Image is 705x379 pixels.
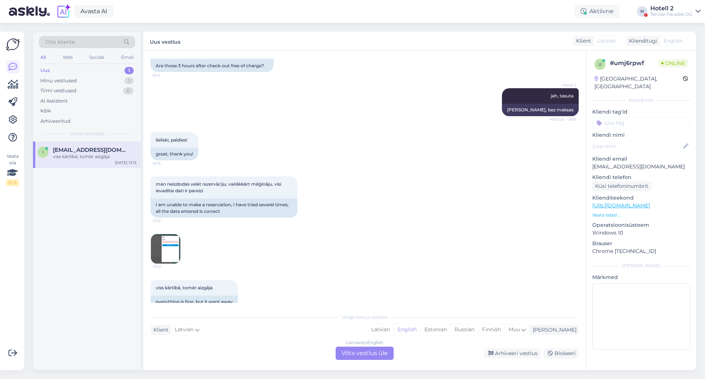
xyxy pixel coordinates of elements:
[151,296,238,308] div: everything is fine, but it went away
[592,131,690,139] p: Kliendi nimi
[549,82,576,88] span: Hotell 2
[502,104,579,116] div: [PERSON_NAME], bez maksas
[592,247,690,255] p: Chrome [TECHNICAL_ID]
[368,324,394,335] div: Latvian
[6,153,19,186] div: Vaata siia
[40,107,51,115] div: Kõik
[39,53,47,62] div: All
[42,149,44,155] span: i
[56,4,71,19] img: explore-ai
[592,155,690,163] p: Kliendi email
[549,117,576,122] span: Nähtud ✓ 8:55
[151,148,198,160] div: great, thank you!
[592,108,690,116] p: Kliendi tag'id
[664,37,683,45] span: English
[650,6,701,17] a: Hotell 2Tervise Paradiis OÜ
[592,240,690,247] p: Brauser
[40,67,50,74] div: Uus
[598,61,602,67] span: u
[650,11,693,17] div: Tervise Paradiis OÜ
[543,348,579,358] div: Blokeeri
[592,174,690,181] p: Kliendi telefon
[40,77,77,85] div: Minu vestlused
[478,324,505,335] div: Finnish
[153,264,181,269] span: 13:12
[6,179,19,186] div: 0 / 3
[420,324,451,335] div: Estonian
[53,153,137,160] div: viss kārtībā, tomēr aizgāja
[637,6,647,17] div: H
[484,348,540,358] div: Arhiveeri vestlus
[658,59,688,67] span: Online
[592,117,690,128] input: Lisa tag
[592,262,690,269] div: [PERSON_NAME]
[346,339,383,346] div: Latvian to English
[592,181,651,191] div: Küsi telefoninumbrit
[626,37,657,45] div: Klienditugi
[120,53,135,62] div: Email
[74,5,113,18] a: Avasta AI
[336,347,394,360] div: Võta vestlus üle
[115,160,137,165] div: [DATE] 13:15
[40,87,76,94] div: Tiimi vestlused
[592,163,690,171] p: [EMAIL_ADDRESS][DOMAIN_NAME]
[46,38,75,46] span: Otsi kliente
[151,199,297,218] div: I am unable to make a reservation, I have tried several times, all the data entered is correct
[530,326,576,334] div: [PERSON_NAME]
[610,59,658,68] div: # umj6rpwf
[509,326,520,333] span: Muu
[551,93,574,99] span: jah, tasuta
[575,5,619,18] div: Aktiivne
[156,181,282,193] span: man neizdodas veikt rezervāciju, vairākkārt mēģināju, visi ievadītie dati ir pareizi
[451,324,478,335] div: Russian
[150,36,180,46] label: Uus vestlus
[593,142,682,150] input: Lisa nimi
[124,77,134,85] div: 1
[175,326,194,334] span: Latvian
[394,324,420,335] div: English
[151,314,579,321] div: Valige keel ja vastake
[592,229,690,237] p: Windows 10
[61,53,74,62] div: Web
[40,118,70,125] div: Arhiveeritud
[124,67,134,74] div: 1
[573,37,591,45] div: Klient
[592,273,690,281] p: Märkmed
[153,161,180,166] span: 9:06
[123,87,134,94] div: 0
[151,234,180,264] img: Attachment
[88,53,106,62] div: Socials
[6,37,20,51] img: Askly Logo
[151,60,274,72] div: Are those 3 hours after check-out free of charge?
[70,130,104,137] span: Uued vestlused
[592,97,690,104] div: Kliendi info
[40,97,68,105] div: AI Assistent
[151,326,169,334] div: Klient
[53,147,129,153] span: ilze.ziverte@gmail.com
[650,6,693,11] div: Hotell 2
[153,218,180,224] span: 13:12
[156,137,187,143] span: lieliski, paldies!
[594,75,683,90] div: [GEOGRAPHIC_DATA], [GEOGRAPHIC_DATA]
[156,285,213,290] span: viss kārtībā, tomēr aizgāja
[592,202,650,209] a: [URL][DOMAIN_NAME]
[592,221,690,229] p: Operatsioonisüsteem
[153,72,180,78] span: 8:42
[592,194,690,202] p: Klienditeekond
[597,37,616,45] span: Latvian
[592,212,690,218] p: Vaata edasi ...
